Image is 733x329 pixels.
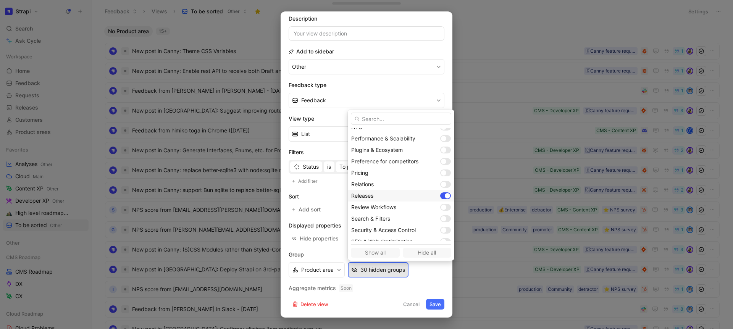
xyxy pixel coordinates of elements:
[351,158,418,164] span: Preference for competitors
[351,113,451,125] input: Search...
[351,147,403,153] span: Plugins & Ecosystem
[351,238,413,245] span: SEO & Web Optimization
[403,248,452,258] button: Hide all
[351,204,396,210] span: Review Workflows
[354,248,396,257] span: Show all
[351,181,374,187] span: Relations
[351,169,368,176] span: Pricing
[351,227,416,233] span: Security & Access Control
[351,192,373,199] span: Releases
[351,215,390,222] span: Search & Filters
[351,248,400,258] button: Show all
[406,248,448,257] span: Hide all
[351,135,415,142] span: Performance & Scalability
